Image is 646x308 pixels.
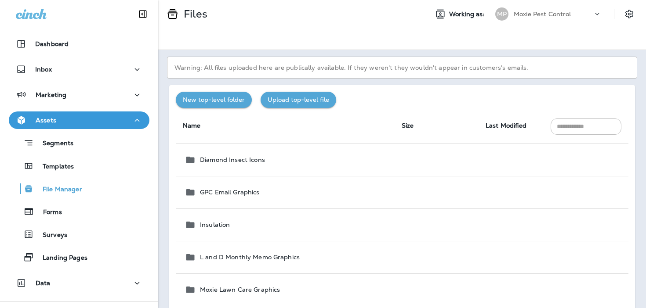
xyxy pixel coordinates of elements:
[176,92,252,108] button: New top-level folder
[486,122,526,129] span: Last Modified
[34,208,62,217] p: Forms
[495,7,508,21] div: MP
[180,7,207,21] p: Files
[9,61,149,78] button: Inbox
[9,179,149,198] button: File Manager
[34,186,82,194] p: File Manager
[9,248,149,266] button: Landing Pages
[402,122,414,129] span: Size
[34,231,67,240] p: Surveys
[36,91,66,98] p: Marketing
[9,202,149,221] button: Forms
[131,5,155,23] button: Collapse Sidebar
[35,40,69,47] p: Dashboard
[200,286,280,293] p: Moxie Lawn Care Graphics
[9,274,149,292] button: Data
[9,133,149,152] button: Segments
[167,57,637,79] p: Warning: All files uploaded here are publically available. If they weren't they wouldn't appear i...
[36,117,56,124] p: Assets
[261,92,336,108] button: Upload top-level file
[200,221,230,228] p: Insulation
[34,140,73,148] p: Segments
[514,11,571,18] p: Moxie Pest Control
[9,86,149,104] button: Marketing
[183,122,201,129] span: Name
[200,254,300,261] p: L and D Monthly Memo Graphics
[200,156,265,163] p: Diamond Insect Icons
[621,6,637,22] button: Settings
[200,189,260,196] p: GPC Email Graphics
[9,111,149,129] button: Assets
[36,279,51,287] p: Data
[34,254,87,262] p: Landing Pages
[449,11,486,18] span: Working as:
[9,157,149,175] button: Templates
[35,66,52,73] p: Inbox
[34,163,74,171] p: Templates
[9,35,149,53] button: Dashboard
[9,225,149,244] button: Surveys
